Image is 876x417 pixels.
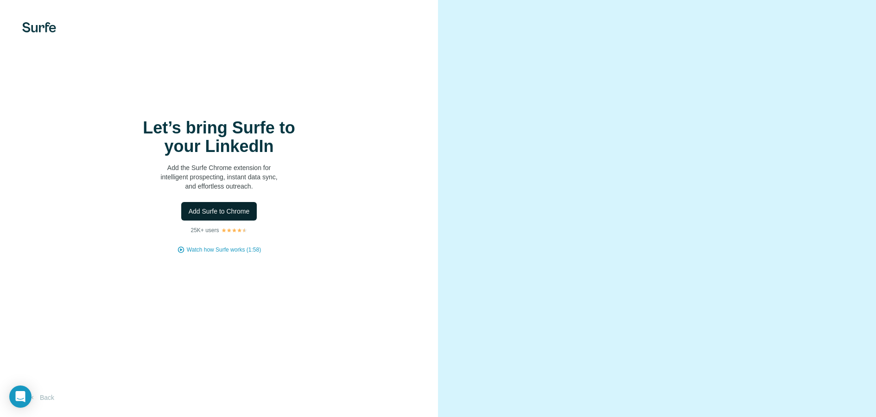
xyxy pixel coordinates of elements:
[9,385,32,408] div: Open Intercom Messenger
[22,389,61,406] button: Back
[22,22,56,32] img: Surfe's logo
[189,207,250,216] span: Add Surfe to Chrome
[187,246,261,254] button: Watch how Surfe works (1:58)
[127,119,312,156] h1: Let’s bring Surfe to your LinkedIn
[181,202,257,221] button: Add Surfe to Chrome
[221,227,248,233] img: Rating Stars
[190,226,219,234] p: 25K+ users
[127,163,312,191] p: Add the Surfe Chrome extension for intelligent prospecting, instant data sync, and effortless out...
